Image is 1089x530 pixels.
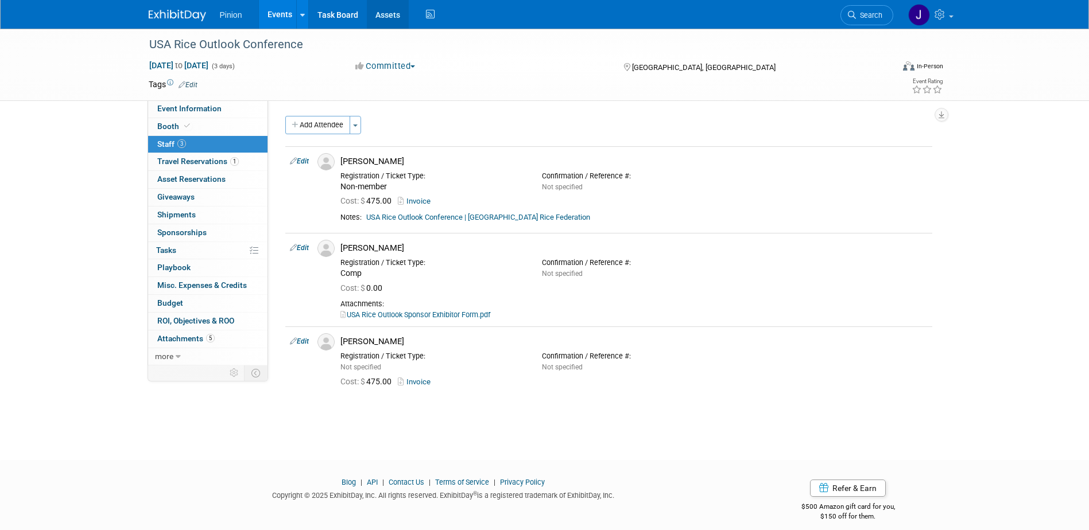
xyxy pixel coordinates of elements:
a: Blog [342,478,356,486]
span: | [426,478,433,486]
div: Registration / Ticket Type: [340,172,525,181]
img: Associate-Profile-5.png [317,333,335,350]
span: | [491,478,498,486]
div: Event Format [826,60,944,77]
a: Event Information [148,100,268,118]
span: Booth [157,122,192,131]
div: Comp [340,268,525,279]
a: Staff3 [148,136,268,153]
a: Budget [148,295,268,312]
img: Jennifer Plumisto [908,4,930,26]
td: Tags [149,79,197,90]
a: Edit [290,244,309,252]
div: Attachments: [340,299,928,309]
span: Cost: $ [340,283,366,293]
a: Shipments [148,206,268,224]
span: Giveaways [157,192,195,201]
div: [PERSON_NAME] [340,336,928,347]
div: Confirmation / Reference #: [542,172,726,181]
span: Pinion [220,10,242,20]
div: Confirmation / Reference #: [542,258,726,267]
span: Budget [157,298,183,307]
span: Not specified [340,363,381,371]
span: Playbook [157,263,191,272]
a: Playbook [148,259,268,276]
span: to [173,61,184,70]
div: Notes: [340,213,362,222]
div: Non-member [340,182,525,192]
a: Search [840,5,893,25]
a: Privacy Policy [500,478,545,486]
a: more [148,348,268,365]
div: Confirmation / Reference #: [542,352,726,361]
a: Invoice [398,197,435,205]
span: Sponsorships [157,228,207,237]
a: Edit [290,337,309,345]
a: Asset Reservations [148,171,268,188]
a: API [367,478,378,486]
span: 0.00 [340,283,387,293]
span: Tasks [156,245,176,255]
i: Booth reservation complete [184,123,190,129]
div: In-Person [916,62,943,71]
a: USA Rice Outlook Conference | [GEOGRAPHIC_DATA] Rice Federation [366,213,590,221]
img: Associate-Profile-5.png [317,153,335,170]
span: Misc. Expenses & Credits [157,280,247,290]
span: Cost: $ [340,196,366,205]
span: Staff [157,139,186,149]
span: 5 [206,334,215,342]
a: Edit [179,81,197,89]
span: [DATE] [DATE] [149,60,209,71]
td: Personalize Event Tab Strip [224,365,245,380]
a: ROI, Objectives & ROO [148,313,268,330]
span: ROI, Objectives & ROO [157,316,234,325]
sup: ® [473,490,477,497]
span: 3 [177,139,186,148]
a: Invoice [398,377,435,386]
div: [PERSON_NAME] [340,243,928,254]
span: more [155,352,173,361]
img: ExhibitDay [149,10,206,21]
a: Travel Reservations1 [148,153,268,170]
a: Edit [290,157,309,165]
button: Add Attendee [285,116,350,134]
span: | [379,478,387,486]
span: | [358,478,365,486]
div: [PERSON_NAME] [340,156,928,167]
a: Misc. Expenses & Credits [148,277,268,294]
span: Travel Reservations [157,157,239,166]
div: $500 Amazon gift card for you, [755,494,941,521]
span: 1 [230,157,239,166]
span: 475.00 [340,196,396,205]
span: Attachments [157,334,215,343]
a: Contact Us [389,478,424,486]
div: Event Rating [912,79,943,84]
img: Associate-Profile-5.png [317,240,335,257]
span: Asset Reservations [157,174,226,184]
a: Giveaways [148,189,268,206]
a: Tasks [148,242,268,259]
div: Registration / Ticket Type: [340,352,525,361]
img: Format-Inperson.png [903,61,914,71]
span: Search [856,11,882,20]
span: [GEOGRAPHIC_DATA], [GEOGRAPHIC_DATA] [632,63,776,72]
span: Not specified [542,183,583,191]
span: Not specified [542,270,583,278]
a: Terms of Service [435,478,489,486]
span: Shipments [157,210,196,219]
a: USA Rice Outlook Sponsor Exhibitor Form.pdf [340,310,490,319]
td: Toggle Event Tabs [244,365,268,380]
a: Refer & Earn [810,480,886,497]
div: USA Rice Outlook Conference [145,34,876,55]
div: Copyright © 2025 ExhibitDay, Inc. All rights reserved. ExhibitDay is a registered trademark of Ex... [149,488,739,501]
a: Attachments5 [148,330,268,348]
button: Committed [351,60,420,72]
a: Booth [148,118,268,135]
span: 475.00 [340,377,396,386]
span: Event Information [157,104,222,113]
div: Registration / Ticket Type: [340,258,525,267]
span: (3 days) [211,63,235,70]
span: Not specified [542,363,583,371]
div: $150 off for them. [755,512,941,521]
a: Sponsorships [148,224,268,241]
